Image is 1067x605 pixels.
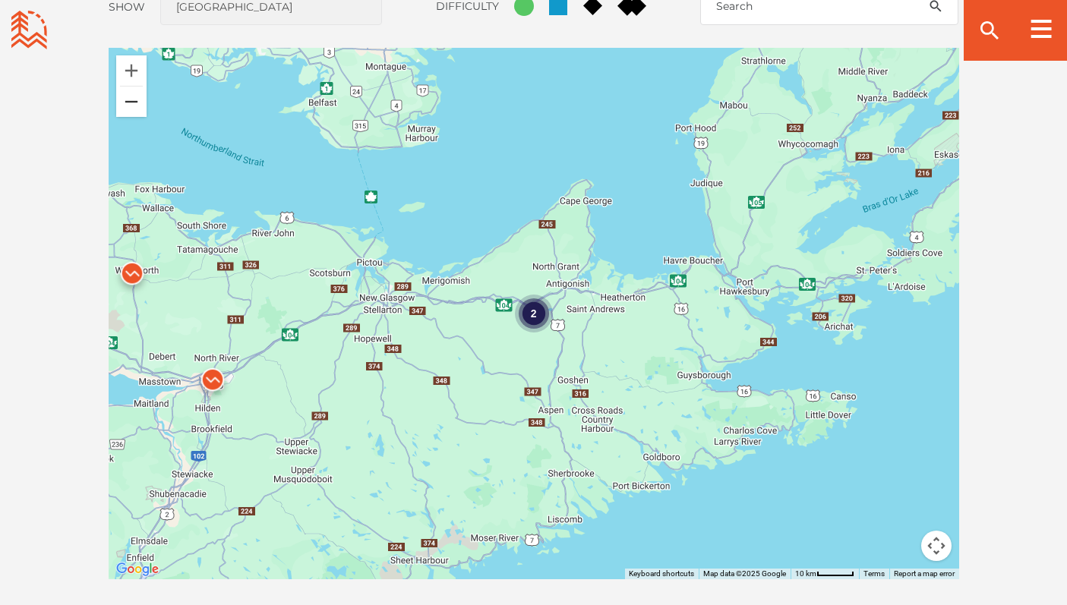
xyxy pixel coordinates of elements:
a: Open this area in Google Maps (opens a new window) [112,559,163,579]
button: Keyboard shortcuts [629,569,694,579]
a: Terms (opens in new tab) [863,569,885,578]
div: 2 [514,295,552,332]
button: Zoom out [116,87,147,117]
ion-icon: search [977,18,1002,43]
img: Google [112,559,163,579]
button: Map camera controls [921,531,952,561]
span: 10 km [795,569,816,578]
button: Zoom in [116,55,147,86]
span: Map data ©2025 Google [703,569,786,578]
button: Map Scale: 10 km per 46 pixels [791,569,859,579]
a: Report a map error [894,569,955,578]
